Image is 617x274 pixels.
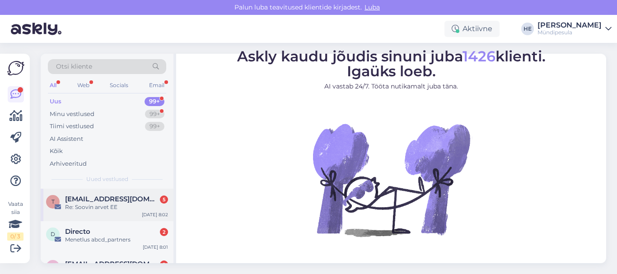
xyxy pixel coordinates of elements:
div: Arhiveeritud [50,159,87,168]
span: Luba [362,3,383,11]
div: 0 / 3 [7,232,23,241]
span: tugi@myndipesula.eu [65,195,159,203]
div: [DATE] 8:01 [143,244,168,251]
span: t [51,198,55,205]
div: Kõik [50,147,63,156]
div: [PERSON_NAME] [538,22,602,29]
div: Menetlus abcd_partners [65,236,168,244]
div: Mündipesula [538,29,602,36]
a: [PERSON_NAME]Mündipesula [538,22,612,36]
span: vadimvis951610@icloud.com [65,260,159,268]
div: 99+ [145,110,164,119]
div: Re: Soovin arvet EE [65,203,168,211]
img: No Chat active [310,98,472,261]
div: All [48,79,58,91]
div: Minu vestlused [50,110,94,119]
div: AI Assistent [50,135,83,144]
div: Uus [50,97,61,106]
div: Vaata siia [7,200,23,241]
div: 2 [160,228,168,236]
span: Askly kaudu jõudis sinuni juba klienti. Igaüks loeb. [237,47,546,80]
div: Email [147,79,166,91]
div: 5 [160,195,168,204]
div: [DATE] 8:02 [142,211,168,218]
div: 99+ [145,97,164,106]
div: 99+ [145,122,164,131]
img: Askly Logo [7,61,24,75]
span: Directo [65,228,90,236]
div: Tiimi vestlused [50,122,94,131]
span: 1426 [463,47,495,65]
div: Web [75,79,91,91]
div: Socials [108,79,130,91]
div: 2 [160,260,168,269]
span: Uued vestlused [86,175,128,183]
div: HE [521,23,534,35]
div: Aktiivne [444,21,500,37]
p: AI vastab 24/7. Tööta nutikamalt juba täna. [237,82,546,91]
span: Otsi kliente [56,62,92,71]
span: D [51,231,55,237]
